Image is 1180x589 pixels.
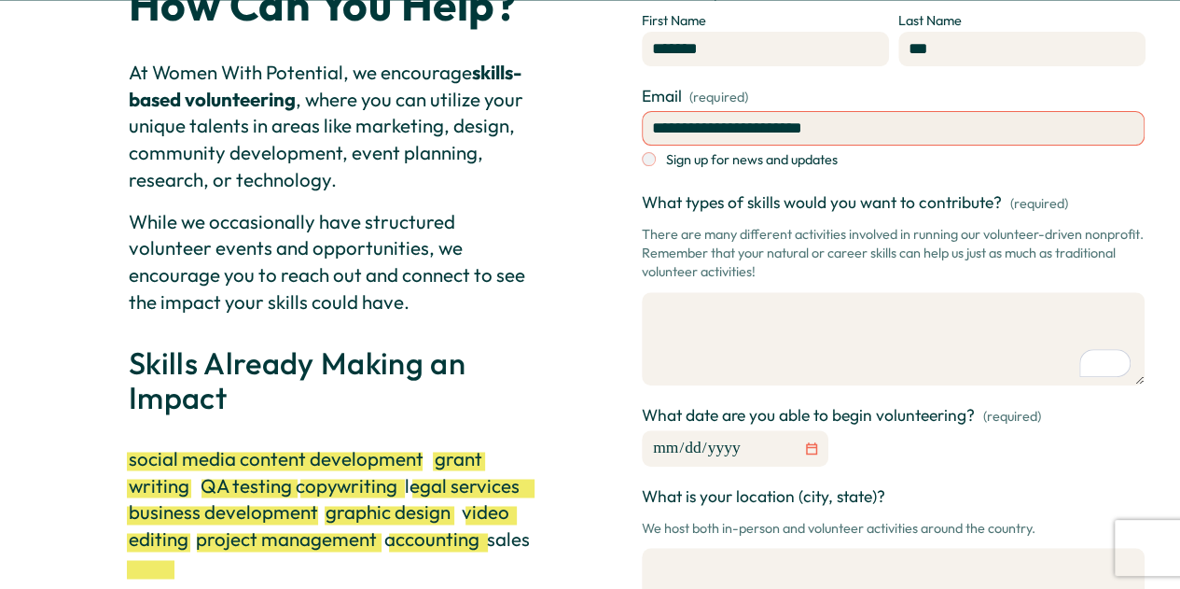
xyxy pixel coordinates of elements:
[642,485,885,509] span: What is your location (city, state)?
[196,526,377,551] span: project management
[129,208,538,316] p: While we occasionally have structured volunteer events and opportunities, we encourage you to rea...
[1009,194,1067,213] span: (required)
[487,526,530,551] span: sales
[642,404,975,428] span: What date are you able to begin volunteering?
[689,88,747,106] span: (required)
[384,526,479,551] span: accounting
[642,217,1145,287] p: There are many different activities involved in running our volunteer-driven nonprofit. Remember ...
[296,473,397,498] span: copywriting
[982,407,1040,426] span: (required)
[898,11,1145,32] div: Last Name
[129,345,538,415] h3: Skills Already Making an Impact
[129,446,486,498] span: grant writing
[642,191,1002,215] span: What types of skills would you want to contribute?
[326,499,451,524] span: graphic design
[642,152,656,166] input: Sign up for news and updates
[642,85,682,108] span: Email
[129,446,423,470] span: social media content development
[642,292,1145,386] textarea: To enrich screen reader interactions, please activate Accessibility in Grammarly extension settings
[201,473,292,498] span: QA testing
[129,59,538,193] p: At Women With Potential, we encourage , where you can utilize your unique talents in areas like m...
[642,512,1145,544] p: We host both in-person and volunteer activities around the country.
[666,150,838,169] span: Sign up for news and updates
[642,11,889,32] div: First Name
[405,473,520,498] span: legal services
[129,60,522,111] strong: skills-based volunteering
[129,499,318,524] span: business development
